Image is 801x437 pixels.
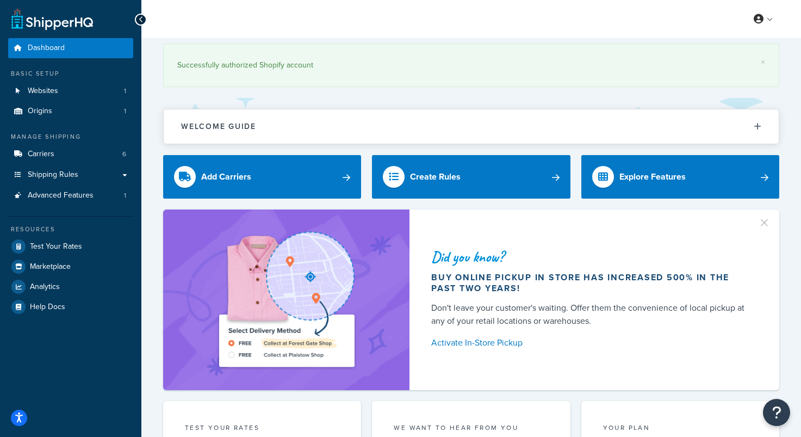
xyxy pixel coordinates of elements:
[28,170,78,180] span: Shipping Rules
[124,107,126,116] span: 1
[28,44,65,53] span: Dashboard
[8,38,133,58] a: Dashboard
[124,191,126,200] span: 1
[8,144,133,164] a: Carriers6
[8,101,133,121] li: Origins
[8,69,133,78] div: Basic Setup
[28,87,58,96] span: Websites
[372,155,570,199] a: Create Rules
[8,257,133,276] a: Marketplace
[185,423,339,435] div: Test your rates
[761,58,765,66] a: ×
[181,122,256,131] h2: Welcome Guide
[8,186,133,206] a: Advanced Features1
[8,297,133,317] a: Help Docs
[581,155,779,199] a: Explore Features
[8,81,133,101] li: Websites
[8,165,133,185] a: Shipping Rules
[188,226,385,374] img: ad-shirt-map-b0359fc47e01cab431d101c4b569394f6a03f54285957d908178d52f29eb9668.png
[28,107,52,116] span: Origins
[30,262,71,272] span: Marketplace
[8,132,133,141] div: Manage Shipping
[410,169,461,184] div: Create Rules
[8,277,133,297] a: Analytics
[763,399,790,426] button: Open Resource Center
[431,335,753,350] a: Activate In-Store Pickup
[394,423,548,433] p: we want to hear from you
[431,249,753,264] div: Did you know?
[619,169,686,184] div: Explore Features
[431,301,753,328] div: Don't leave your customer's waiting. Offer them the convenience of local pickup at any of your re...
[8,237,133,256] a: Test Your Rates
[164,109,779,144] button: Welcome Guide
[201,169,251,184] div: Add Carriers
[8,101,133,121] a: Origins1
[28,191,94,200] span: Advanced Features
[30,242,82,251] span: Test Your Rates
[8,144,133,164] li: Carriers
[8,81,133,101] a: Websites1
[30,303,65,312] span: Help Docs
[177,58,765,73] div: Successfully authorized Shopify account
[124,87,126,96] span: 1
[122,150,126,159] span: 6
[30,282,60,292] span: Analytics
[28,150,54,159] span: Carriers
[163,155,361,199] a: Add Carriers
[8,186,133,206] li: Advanced Features
[8,225,133,234] div: Resources
[603,423,757,435] div: Your Plan
[431,272,753,294] div: Buy online pickup in store has increased 500% in the past two years!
